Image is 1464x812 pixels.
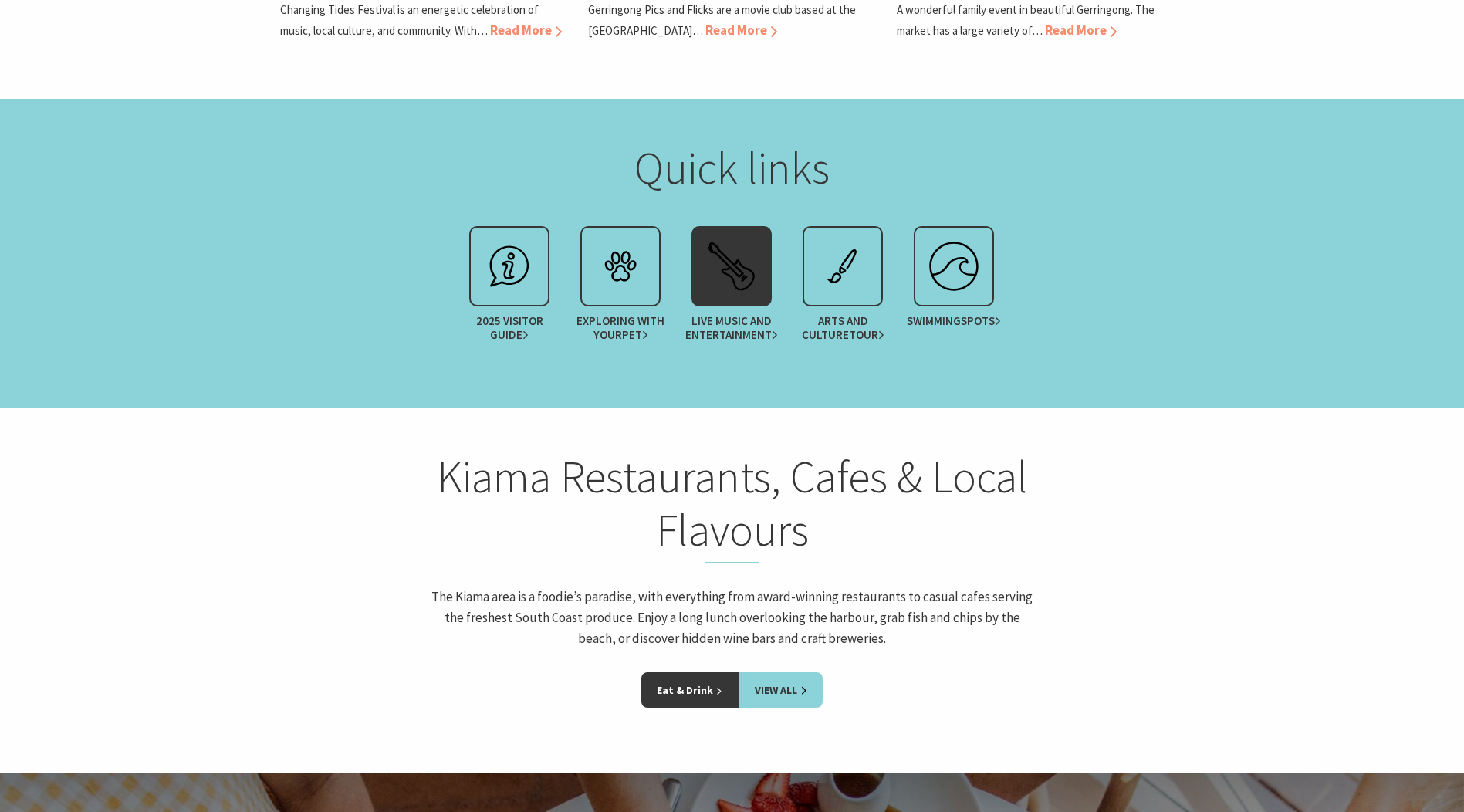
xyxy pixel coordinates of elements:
[897,2,1155,38] p: A wonderful family event in beautiful Gerringong. The market has a large variety of…
[454,226,565,350] a: 2025 VisitorGuide
[795,314,891,342] span: Arts and Culture
[490,328,529,342] span: Guide
[701,235,762,297] img: festival.svg
[490,22,562,39] span: Read More
[573,314,669,342] span: Exploring with your
[961,314,1001,328] span: spots
[787,226,898,350] a: Arts and CultureTour
[812,235,874,297] img: exhibit.svg
[565,226,676,350] a: Exploring with yourPet
[478,235,540,297] img: info.svg
[849,328,884,342] span: Tour
[898,226,1009,350] a: Swimmingspots
[588,2,856,38] p: Gerringong Pics and Flicks are a movie club based at the [GEOGRAPHIC_DATA]…
[1045,22,1117,39] span: Read More
[622,328,648,342] span: Pet
[705,22,777,39] span: Read More
[280,2,539,38] p: Changing Tides Festival is an energetic celebration of music, local culture, and community. With…
[676,226,787,350] a: Live Music andEntertainment
[430,141,1035,195] h2: Quick links
[430,450,1035,563] h2: Kiama Restaurants, Cafes & Local Flavours
[739,672,823,708] a: View All
[923,235,985,297] img: surfing.svg
[907,314,1001,328] span: Swimming
[462,314,558,342] span: 2025 Visitor
[641,672,739,708] a: Eat & Drink
[430,587,1035,650] p: The Kiama area is a foodie’s paradise, with everything from award-winning restaurants to casual c...
[684,314,780,342] span: Live Music and
[590,235,651,297] img: petcare.svg
[685,328,778,342] span: Entertainment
